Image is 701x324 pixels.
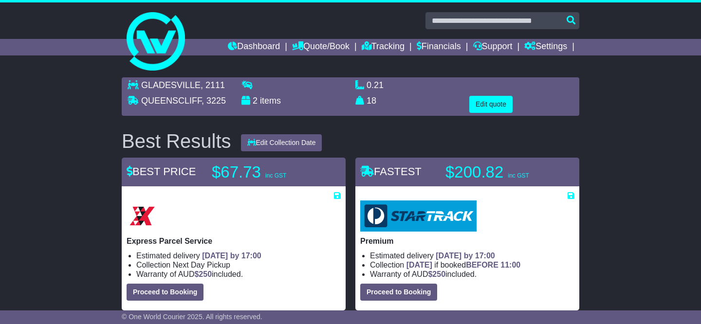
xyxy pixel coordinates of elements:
[127,284,203,301] button: Proceed to Booking
[360,200,477,232] img: StarTrack: Premium
[122,313,262,321] span: © One World Courier 2025. All rights reserved.
[508,172,529,179] span: inc GST
[241,134,322,151] button: Edit Collection Date
[466,261,498,269] span: BEFORE
[127,165,196,178] span: BEST PRICE
[406,261,520,269] span: if booked
[292,39,350,55] a: Quote/Book
[199,270,212,278] span: 250
[524,39,567,55] a: Settings
[173,261,230,269] span: Next Day Pickup
[417,39,461,55] a: Financials
[202,252,261,260] span: [DATE] by 17:00
[260,96,281,106] span: items
[228,39,280,55] a: Dashboard
[406,261,432,269] span: [DATE]
[360,165,422,178] span: FASTEST
[194,270,212,278] span: $
[212,162,333,182] p: $67.73
[201,80,225,90] span: , 2111
[127,200,158,232] img: Border Express: Express Parcel Service
[500,261,520,269] span: 11:00
[367,80,384,90] span: 0.21
[136,251,341,260] li: Estimated delivery
[127,236,341,246] p: Express Parcel Service
[141,80,201,90] span: GLADESVILLE
[370,260,574,270] li: Collection
[117,130,236,152] div: Best Results
[136,260,341,270] li: Collection
[432,270,445,278] span: 250
[473,39,513,55] a: Support
[253,96,258,106] span: 2
[370,270,574,279] li: Warranty of AUD included.
[367,96,376,106] span: 18
[469,96,513,113] button: Edit quote
[360,236,574,246] p: Premium
[362,39,405,55] a: Tracking
[428,270,445,278] span: $
[370,251,574,260] li: Estimated delivery
[136,270,341,279] li: Warranty of AUD included.
[265,172,286,179] span: inc GST
[436,252,495,260] span: [DATE] by 17:00
[445,162,567,182] p: $200.82
[360,284,437,301] button: Proceed to Booking
[202,96,226,106] span: , 3225
[141,96,202,106] span: QUEENSCLIFF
